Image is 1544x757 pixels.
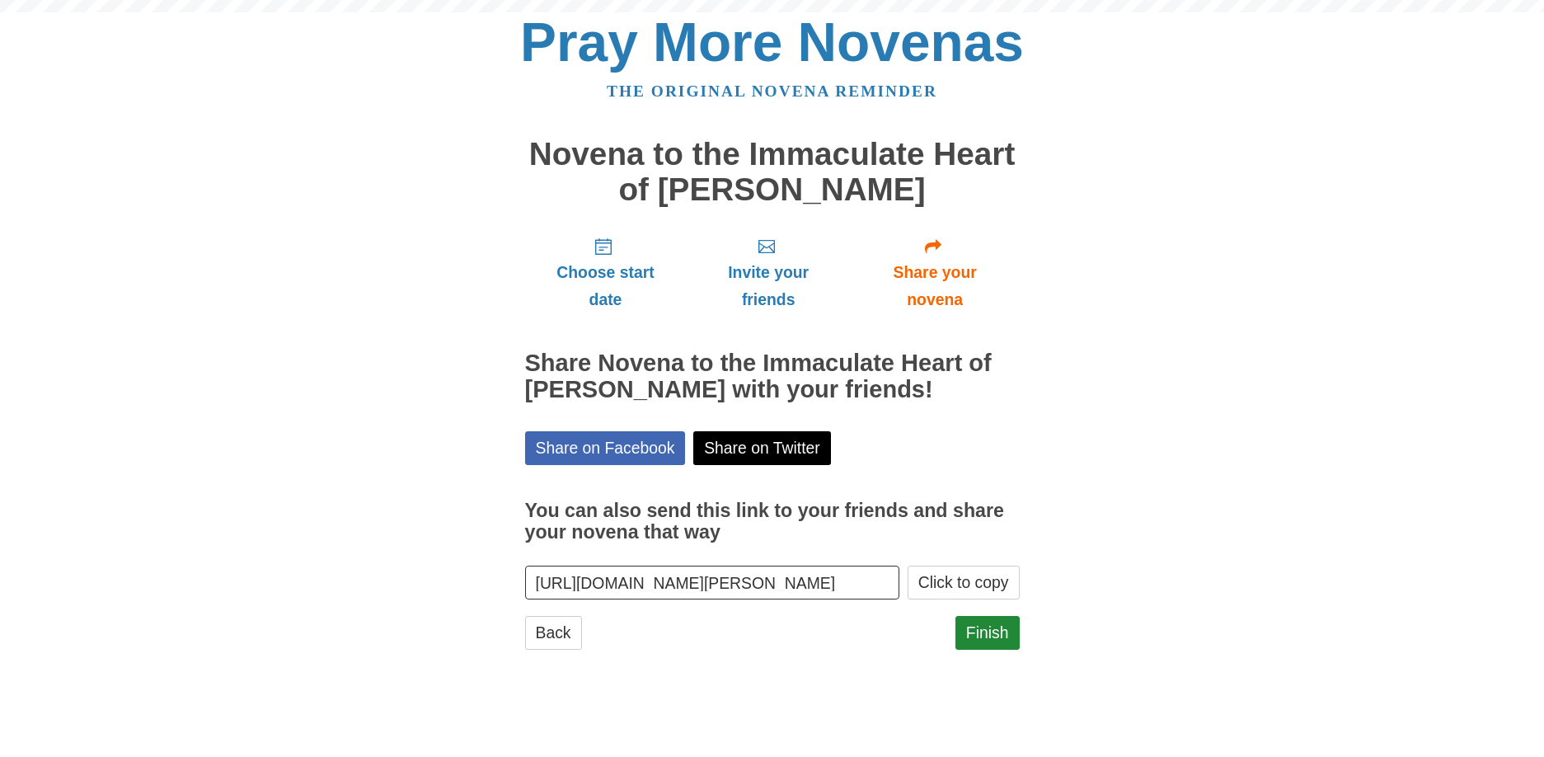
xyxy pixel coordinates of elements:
a: Share on Twitter [693,431,831,465]
a: Invite your friends [686,223,850,322]
a: The original novena reminder [607,82,937,100]
a: Share on Facebook [525,431,686,465]
a: Back [525,616,582,650]
a: Pray More Novenas [520,12,1024,73]
span: Invite your friends [702,259,833,313]
span: Choose start date [542,259,670,313]
button: Click to copy [908,566,1020,599]
h2: Share Novena to the Immaculate Heart of [PERSON_NAME] with your friends! [525,350,1020,403]
h1: Novena to the Immaculate Heart of [PERSON_NAME] [525,137,1020,207]
h3: You can also send this link to your friends and share your novena that way [525,501,1020,543]
a: Share your novena [851,223,1020,322]
span: Share your novena [867,259,1003,313]
a: Choose start date [525,223,687,322]
a: Finish [955,616,1020,650]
